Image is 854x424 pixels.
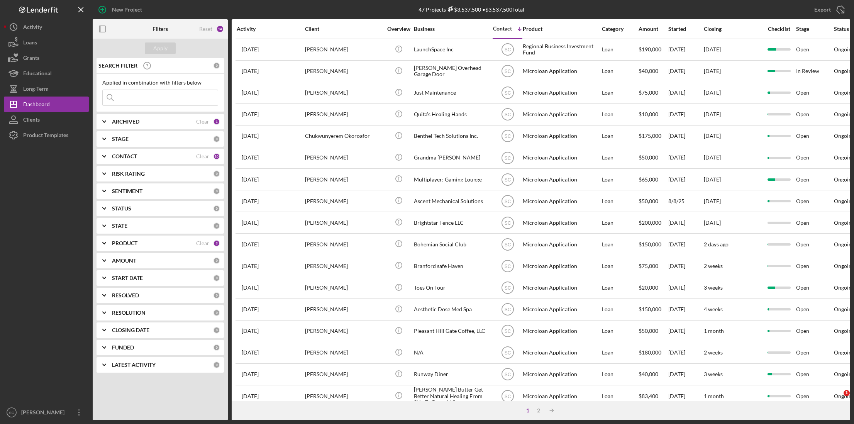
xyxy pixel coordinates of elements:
div: [DATE] [668,126,703,146]
div: [PERSON_NAME] [305,386,382,406]
b: ARCHIVED [112,119,139,125]
div: Open [796,256,833,276]
time: 1 month [704,327,724,334]
button: Grants [4,50,89,66]
time: 2025-06-18 09:29 [242,68,259,74]
time: 2025-09-23 21:05 [242,328,259,334]
span: $10,000 [639,111,658,117]
a: Product Templates [4,127,89,143]
div: 2 [533,407,544,414]
b: AMOUNT [112,258,136,264]
span: $50,000 [639,327,658,334]
div: Loan [602,148,638,168]
div: Open [796,148,833,168]
div: 0 [213,222,220,229]
div: Loan [602,278,638,298]
div: Grants [23,50,39,68]
div: Loan [602,104,638,125]
button: SC[PERSON_NAME] [4,405,89,420]
time: [DATE] [704,176,721,183]
div: Toes On Tour [414,278,491,298]
span: $150,000 [639,306,661,312]
span: $175,000 [639,132,661,139]
div: Microloan Application [523,104,600,125]
div: [PERSON_NAME] [305,169,382,190]
div: Client [305,26,382,32]
button: Activity [4,19,89,35]
text: SC [504,69,511,74]
div: [DATE] [668,212,703,233]
div: [PERSON_NAME] [305,321,382,341]
div: 8/8/25 [668,191,703,211]
div: Open [796,191,833,211]
span: $75,000 [639,89,658,96]
span: $40,000 [639,68,658,74]
time: 2025-09-24 16:40 [242,393,259,399]
b: STAGE [112,136,129,142]
text: SC [504,112,511,117]
div: Open [796,39,833,60]
div: Clear [196,240,209,246]
text: SC [504,329,511,334]
div: [DATE] [668,343,703,363]
button: Clients [4,112,89,127]
div: [DATE] [668,83,703,103]
a: Educational [4,66,89,81]
div: 0 [213,275,220,282]
time: 2 days ago [704,241,729,248]
div: In Review [796,61,833,81]
text: SC [504,350,511,356]
b: SEARCH FILTER [98,63,137,69]
div: Export [814,2,831,17]
div: Open [796,126,833,146]
div: Loan [602,234,638,254]
text: SC [504,134,511,139]
div: Stage [796,26,833,32]
b: LATEST ACTIVITY [112,362,156,368]
div: Category [602,26,638,32]
div: 14 [216,25,224,33]
time: 3 weeks [704,371,723,377]
div: Microloan Application [523,83,600,103]
div: N/A [414,343,491,363]
time: [DATE] [704,132,721,139]
div: [PERSON_NAME] [305,61,382,81]
div: [PERSON_NAME] [305,39,382,60]
div: Runway Diner [414,364,491,385]
div: Loan [602,212,638,233]
div: Loan [602,321,638,341]
div: Educational [23,66,52,83]
div: Long-Term [23,81,49,98]
div: Loan [602,299,638,320]
b: Filters [152,26,168,32]
time: [DATE] [704,111,721,117]
div: Just Maintenance [414,83,491,103]
div: Microloan Application [523,212,600,233]
span: 1 [844,390,850,396]
button: Apply [145,42,176,54]
time: [DATE] [704,198,721,204]
div: [DATE] [668,364,703,385]
div: Loan [602,83,638,103]
text: SC [504,285,511,291]
div: [DATE] [668,61,703,81]
div: Product [523,26,600,32]
b: STATUS [112,205,131,212]
text: SC [504,264,511,269]
div: Open [796,364,833,385]
div: Open [796,169,833,190]
span: $190,000 [639,46,661,53]
div: Regional Business Investment Fund [523,39,600,60]
div: 0 [213,136,220,142]
div: Dashboard [23,97,50,114]
div: 0 [213,188,220,195]
div: [PERSON_NAME] [305,191,382,211]
div: Open [796,299,833,320]
b: FUNDED [112,344,134,351]
time: [DATE] [704,89,721,96]
div: [PERSON_NAME] [305,212,382,233]
div: Started [668,26,703,32]
b: START DATE [112,275,143,281]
